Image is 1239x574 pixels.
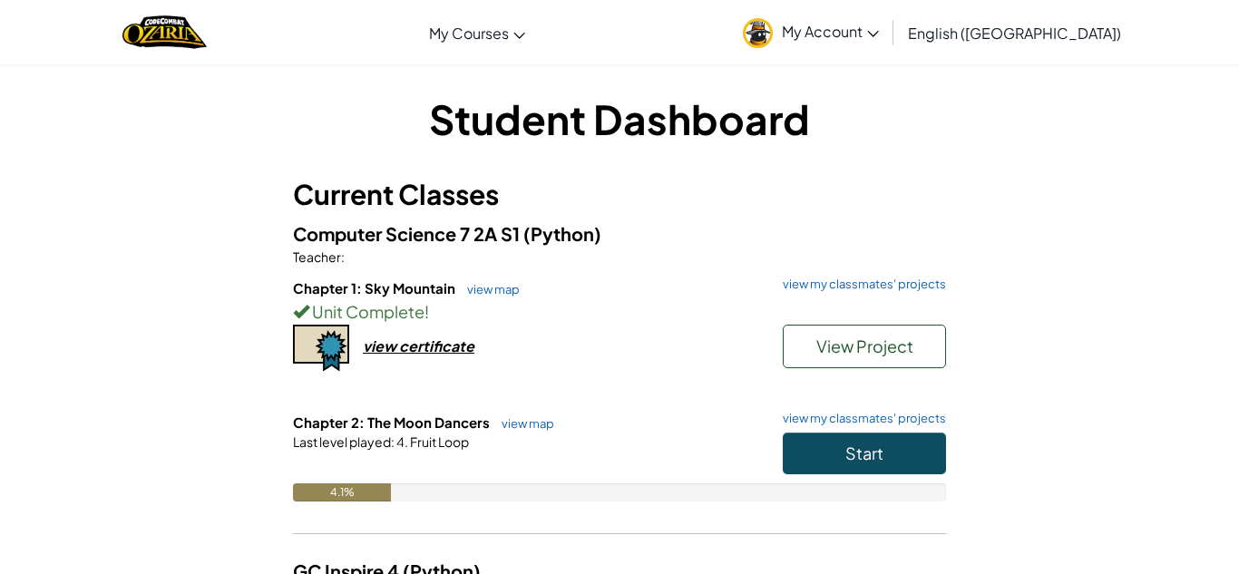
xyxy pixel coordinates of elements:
span: Computer Science 7 2A S1 [293,222,523,245]
span: Teacher [293,248,341,265]
span: Chapter 1: Sky Mountain [293,279,458,297]
span: 4. [395,433,408,450]
img: Home [122,14,207,51]
a: Ozaria by CodeCombat logo [122,14,207,51]
span: (Python) [523,222,601,245]
span: Start [845,443,883,463]
span: View Project [816,336,913,356]
div: 4.1% [293,483,391,501]
button: Start [783,433,946,474]
span: Fruit Loop [408,433,469,450]
a: view map [458,282,520,297]
h3: Current Classes [293,174,946,215]
span: : [341,248,345,265]
h1: Student Dashboard [293,91,946,147]
span: : [391,433,395,450]
span: My Account [782,22,879,41]
a: view certificate [293,336,474,355]
a: My Courses [420,8,534,57]
button: View Project [783,325,946,368]
a: My Account [734,4,888,61]
a: view my classmates' projects [774,413,946,424]
a: view my classmates' projects [774,278,946,290]
span: Unit Complete [309,301,424,322]
span: Chapter 2: The Moon Dancers [293,413,493,431]
span: Last level played [293,433,391,450]
a: view map [493,416,554,431]
a: English ([GEOGRAPHIC_DATA]) [899,8,1130,57]
span: My Courses [429,24,509,43]
img: avatar [743,18,773,48]
span: English ([GEOGRAPHIC_DATA]) [908,24,1121,43]
span: ! [424,301,429,322]
div: view certificate [363,336,474,355]
img: certificate-icon.png [293,325,349,372]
